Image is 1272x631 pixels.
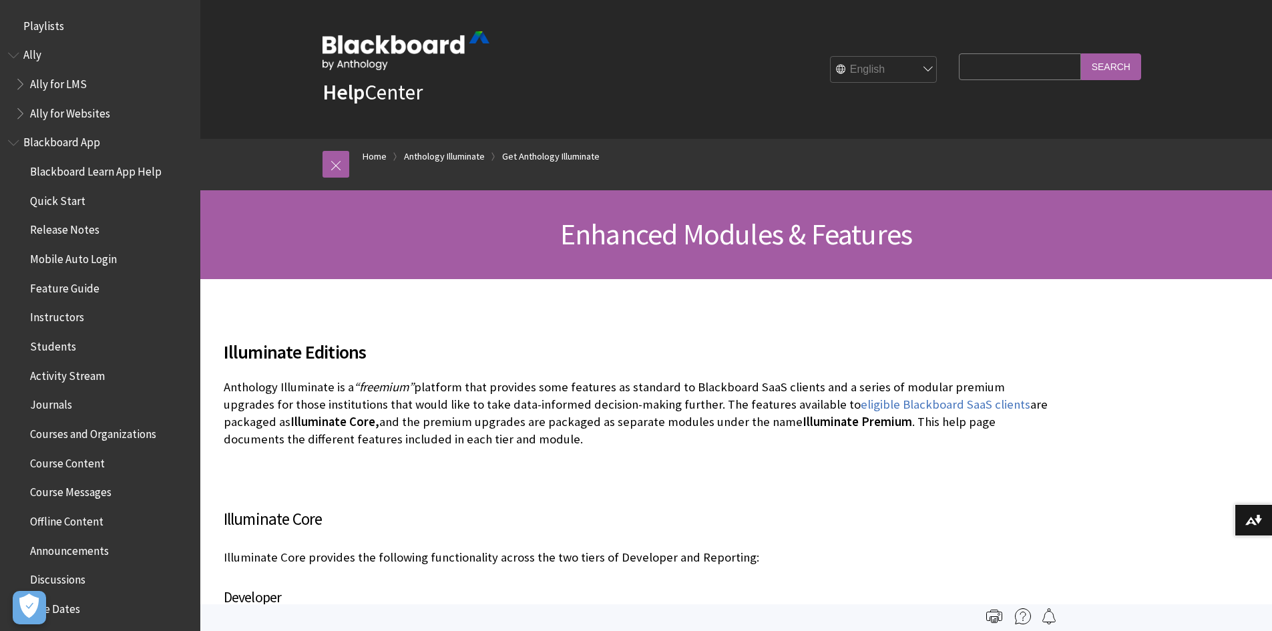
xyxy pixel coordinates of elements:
span: Quick Start [30,190,85,208]
span: Blackboard App [23,132,100,150]
span: Courses and Organizations [30,423,156,441]
span: Illuminate Editions [224,338,1052,366]
a: Home [363,148,387,165]
span: Playlists [23,15,64,33]
a: eligible Blackboard SaaS clients [861,397,1030,413]
p: Illuminate Core provides the following functionality across the two tiers of Developer and Report... [224,549,1052,566]
span: Illuminate Core, [290,414,379,429]
img: Print [986,608,1002,624]
button: Open Preferences [13,591,46,624]
span: Activity Stream [30,365,105,383]
strong: Help [323,79,365,106]
img: More help [1015,608,1031,624]
span: Course Content [30,452,105,470]
a: Get Anthology Illuminate [502,148,600,165]
h4: Developer [224,586,1052,608]
span: Blackboard Learn App Help [30,160,162,178]
span: Due Dates [30,598,80,616]
img: Blackboard by Anthology [323,31,489,70]
nav: Book outline for Playlists [8,15,192,37]
span: Release Notes [30,219,99,237]
span: Ally [23,44,41,62]
p: Anthology Illuminate is a platform that provides some features as standard to Blackboard SaaS cli... [224,379,1052,449]
span: Students [30,335,76,353]
a: Anthology Illuminate [404,148,485,165]
span: Mobile Auto Login [30,248,117,266]
span: Enhanced Modules & Features [560,216,912,252]
h3: Illuminate Core [224,507,1052,532]
span: Announcements [30,540,109,558]
span: Instructors [30,306,84,325]
span: “freemium” [354,379,414,395]
span: Feature Guide [30,277,99,295]
nav: Book outline for Anthology Ally Help [8,44,192,125]
span: Illuminate Premium [803,414,912,429]
a: HelpCenter [323,79,423,106]
img: Follow this page [1041,608,1057,624]
span: Ally for Websites [30,102,110,120]
span: Journals [30,394,72,412]
span: Offline Content [30,510,103,528]
select: Site Language Selector [831,57,937,83]
span: Ally for LMS [30,73,87,91]
input: Search [1081,53,1141,79]
span: Course Messages [30,481,112,499]
span: Discussions [30,568,85,586]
